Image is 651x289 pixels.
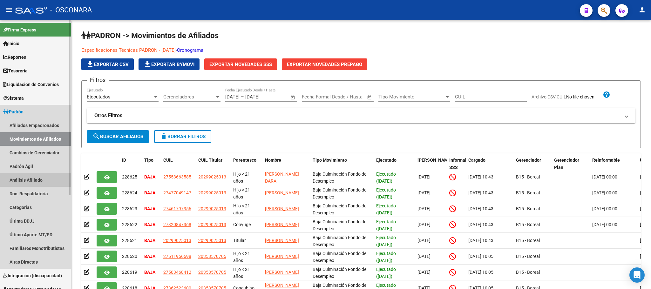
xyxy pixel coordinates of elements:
[265,238,299,243] span: [PERSON_NAME]
[144,62,194,67] span: Exportar Bymovi
[417,158,452,163] span: [PERSON_NAME]
[233,251,250,263] span: Hijo < 21 años
[245,94,276,100] input: Fecha fin
[144,60,151,68] mat-icon: file_download
[333,94,364,100] input: Fecha fin
[468,238,493,243] span: [DATE] 10:43
[603,91,610,98] mat-icon: help
[516,254,540,259] span: B15 - Boreal
[629,267,645,283] div: Open Intercom Messenger
[516,174,540,179] span: B15 - Boreal
[163,190,191,195] span: 27477049147
[265,270,299,275] span: [PERSON_NAME]
[198,190,226,195] span: 20299025013
[122,270,137,275] span: 228619
[310,153,374,174] datatable-header-cell: Tipo Movimiento
[3,272,62,279] span: Integración (discapacidad)
[513,153,552,174] datatable-header-cell: Gerenciador
[87,76,109,84] h3: Filtros
[3,95,24,102] span: Sistema
[119,153,142,174] datatable-header-cell: ID
[415,153,447,174] datatable-header-cell: Fecha Formal
[160,132,167,140] mat-icon: delete
[468,222,493,227] span: [DATE] 10:43
[233,171,250,184] span: Hijo < 21 años
[289,94,297,101] button: Open calendar
[92,134,143,139] span: Buscar Afiliados
[122,238,137,243] span: 228621
[163,254,191,259] span: 27511956698
[160,134,206,139] span: Borrar Filtros
[262,153,310,174] datatable-header-cell: Nombre
[196,153,231,174] datatable-header-cell: CUIL Titular
[287,62,362,67] span: Exportar Novedades Prepago
[376,158,397,163] span: Ejecutado
[225,94,240,100] input: Fecha inicio
[3,108,24,115] span: Padrón
[144,270,155,275] strong: BAJA
[233,238,246,243] span: Titular
[374,153,415,174] datatable-header-cell: Ejecutado
[81,47,176,53] a: Especificaciones Técnicas PADRON - [DATE]
[468,190,493,195] span: [DATE] 10:43
[163,94,215,100] span: Gerenciadores
[198,222,226,227] span: 20299025013
[144,222,155,227] strong: BAJA
[265,158,281,163] span: Nombre
[516,158,541,163] span: Gerenciador
[376,203,396,216] span: Ejecutado ([DATE])
[516,270,540,275] span: B15 - Boreal
[3,26,36,33] span: Firma Express
[366,94,373,101] button: Open calendar
[590,153,637,174] datatable-header-cell: Reinformable
[554,158,579,170] span: Gerenciador Plan
[3,54,26,61] span: Reportes
[417,206,431,211] span: [DATE]
[163,238,191,243] span: 20299025013
[313,267,366,279] span: Baja Culminación Fondo de Desempleo
[376,251,396,263] span: Ejecutado ([DATE])
[265,190,299,195] span: [PERSON_NAME]
[233,222,251,227] span: Cónyuge
[5,6,13,14] mat-icon: menu
[3,81,59,88] span: Liquidación de Convenios
[233,203,250,216] span: Hijo < 21 años
[144,158,153,163] span: Tipo
[163,158,173,163] span: CUIL
[142,153,161,174] datatable-header-cell: Tipo
[209,62,272,67] span: Exportar Novedades SSS
[50,3,92,17] span: - OSCONARA
[376,171,396,184] span: Ejecutado ([DATE])
[468,158,485,163] span: Cargado
[302,94,328,100] input: Fecha inicio
[144,190,155,195] strong: BAJA
[122,254,137,259] span: 228620
[92,132,100,140] mat-icon: search
[87,108,635,123] mat-expansion-panel-header: Otros Filtros
[241,94,244,100] span: –
[144,174,155,179] strong: BAJA
[177,47,203,53] a: Cronograma
[163,222,191,227] span: 27320847368
[144,238,155,243] strong: BAJA
[122,174,137,179] span: 228625
[313,203,366,216] span: Baja Culminación Fondo de Desempleo
[449,158,471,170] span: Informable SSS
[233,158,256,163] span: Parentesco
[233,187,250,200] span: Hijo < 21 años
[313,251,366,263] span: Baja Culminación Fondo de Desempleo
[139,58,200,70] button: Exportar Bymovi
[122,206,137,211] span: 228623
[313,158,347,163] span: Tipo Movimiento
[417,190,431,195] span: [DATE]
[122,222,137,227] span: 228622
[468,174,493,179] span: [DATE] 10:43
[154,130,211,143] button: Borrar Filtros
[163,270,191,275] span: 27503468412
[468,206,493,211] span: [DATE] 10:43
[592,190,617,195] span: [DATE] 00:00
[468,270,493,275] span: [DATE] 10:05
[161,153,196,174] datatable-header-cell: CUIL
[86,60,94,68] mat-icon: file_download
[376,267,396,279] span: Ejecutado ([DATE])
